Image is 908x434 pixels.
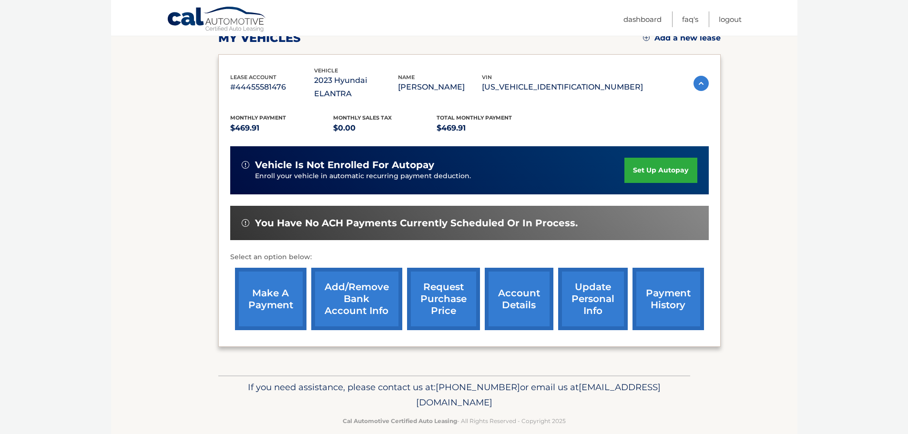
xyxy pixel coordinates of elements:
[314,74,398,101] p: 2023 Hyundai ELANTRA
[230,114,286,121] span: Monthly Payment
[343,417,457,424] strong: Cal Automotive Certified Auto Leasing
[482,74,492,81] span: vin
[437,114,512,121] span: Total Monthly Payment
[416,382,661,408] span: [EMAIL_ADDRESS][DOMAIN_NAME]
[398,81,482,94] p: [PERSON_NAME]
[314,67,338,74] span: vehicle
[643,33,721,43] a: Add a new lease
[333,114,392,121] span: Monthly sales Tax
[643,34,650,41] img: add.svg
[255,217,578,229] span: You have no ACH payments currently scheduled or in process.
[224,380,684,410] p: If you need assistance, please contact us at: or email us at
[624,158,697,183] a: set up autopay
[230,121,334,135] p: $469.91
[242,161,249,169] img: alert-white.svg
[242,219,249,227] img: alert-white.svg
[482,81,643,94] p: [US_VEHICLE_IDENTIFICATION_NUMBER]
[633,268,704,330] a: payment history
[230,74,276,81] span: lease account
[558,268,628,330] a: update personal info
[719,11,742,27] a: Logout
[167,6,267,34] a: Cal Automotive
[682,11,698,27] a: FAQ's
[255,171,625,182] p: Enroll your vehicle in automatic recurring payment deduction.
[437,121,540,135] p: $469.91
[407,268,480,330] a: request purchase price
[224,416,684,426] p: - All Rights Reserved - Copyright 2025
[311,268,402,330] a: Add/Remove bank account info
[333,121,437,135] p: $0.00
[235,268,306,330] a: make a payment
[398,74,415,81] span: name
[255,159,434,171] span: vehicle is not enrolled for autopay
[230,252,709,263] p: Select an option below:
[485,268,553,330] a: account details
[218,31,301,45] h2: my vehicles
[230,81,314,94] p: #44455581476
[694,76,709,91] img: accordion-active.svg
[436,382,520,393] span: [PHONE_NUMBER]
[623,11,662,27] a: Dashboard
